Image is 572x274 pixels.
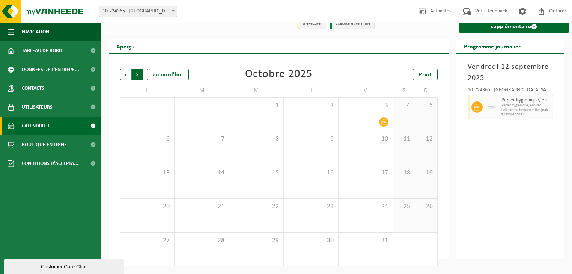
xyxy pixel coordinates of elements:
[501,108,551,112] span: Collecte sur fréquence fixe (traitement et transport inclus)
[342,169,389,177] span: 17
[178,169,225,177] span: 14
[397,101,411,110] span: 4
[22,154,78,173] span: Conditions d'accepta...
[468,88,554,95] div: 10-724365 - [GEOGRAPHIC_DATA] SA - [GEOGRAPHIC_DATA]
[120,84,175,97] td: L
[233,236,280,245] span: 29
[456,39,528,53] h2: Programme journalier
[233,169,280,177] span: 15
[178,203,225,211] span: 21
[342,236,389,245] span: 31
[124,203,170,211] span: 20
[330,19,375,29] li: Exécuté et terminé
[288,203,334,211] span: 23
[288,135,334,143] span: 9
[124,236,170,245] span: 27
[229,84,284,97] td: M
[397,169,411,177] span: 18
[4,257,125,274] iframe: chat widget
[22,135,67,154] span: Boutique en ligne
[245,69,312,80] div: Octobre 2025
[22,41,62,60] span: Tableau de bord
[288,236,334,245] span: 30
[124,169,170,177] span: 13
[419,169,433,177] span: 19
[419,72,432,78] span: Print
[501,97,551,103] span: Papier hygiénique, en vrac
[132,69,143,80] span: Suivant
[342,135,389,143] span: 10
[468,61,554,84] h3: Vendredi 12 septembre 2025
[342,203,389,211] span: 24
[288,101,334,110] span: 2
[233,135,280,143] span: 8
[233,101,280,110] span: 1
[486,101,498,113] img: LP-SK-00500-LPE-16
[501,112,551,117] span: T250002650911
[175,84,229,97] td: M
[22,117,49,135] span: Calendrier
[178,135,225,143] span: 7
[124,135,170,143] span: 6
[22,98,53,117] span: Utilisateurs
[22,79,44,98] span: Contacts
[459,15,569,33] a: Demande d'une tâche supplémentaire
[178,236,225,245] span: 28
[419,101,433,110] span: 5
[284,84,338,97] td: J
[297,19,326,29] li: à exécuter
[99,6,177,17] span: 10-724365 - ETHIAS SA - LIÈGE
[397,135,411,143] span: 11
[501,103,551,108] span: Papier hygiénique, en vrac
[147,69,189,80] div: aujourd'hui
[22,23,49,41] span: Navigation
[288,169,334,177] span: 16
[109,39,142,53] h2: Aperçu
[413,69,438,80] a: Print
[419,203,433,211] span: 26
[397,203,411,211] span: 25
[419,135,433,143] span: 12
[233,203,280,211] span: 22
[342,101,389,110] span: 3
[120,69,131,80] span: Précédent
[22,60,79,79] span: Données de l'entrepr...
[415,84,437,97] td: D
[393,84,415,97] td: S
[339,84,393,97] td: V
